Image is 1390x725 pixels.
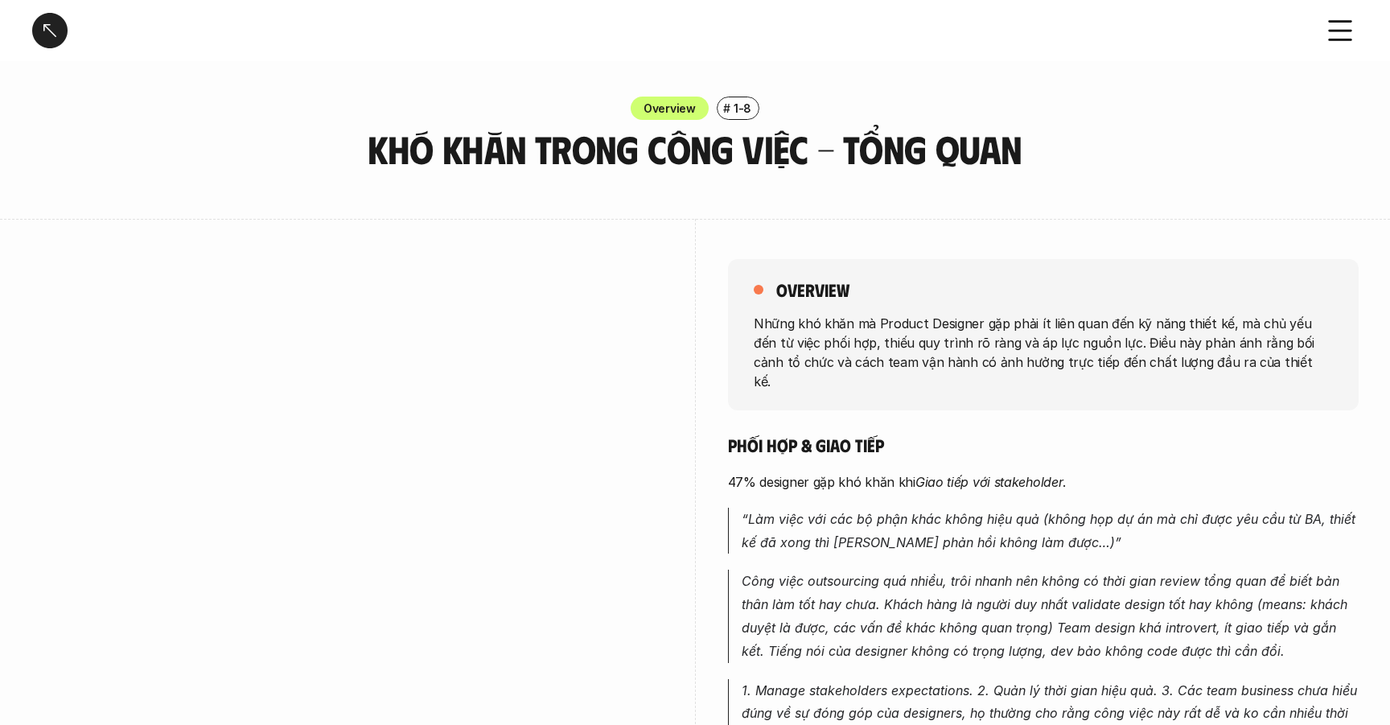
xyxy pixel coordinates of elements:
[776,278,849,301] h5: overview
[915,474,1063,490] em: Giao tiếp với stakeholder
[754,313,1333,390] p: Những khó khăn mà Product Designer gặp phải ít liên quan đến kỹ năng thiết kế, mà chủ yếu đến từ ...
[734,100,751,117] p: 1-8
[742,511,1359,550] em: “Làm việc với các bộ phận khác không hiệu quả (không họp dự án mà chỉ được yêu cầu từ BA, thiết k...
[353,128,1037,171] h3: Khó khăn trong công việc - Tổng quan
[644,100,696,117] p: Overview
[728,434,1359,456] h5: Phối hợp & giao tiếp
[742,573,1351,658] em: Công việc outsourcing quá nhiều, trôi nhanh nên không có thời gian review tổng quan để biết bản t...
[728,472,1359,492] p: 47% designer gặp khó khăn khi .
[723,102,730,114] h6: #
